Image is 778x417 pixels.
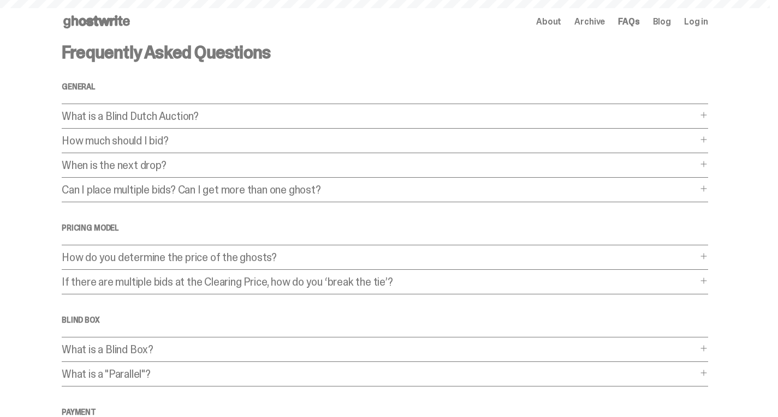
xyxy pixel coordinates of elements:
h4: Payment [62,408,708,416]
p: When is the next drop? [62,160,697,171]
p: Can I place multiple bids? Can I get more than one ghost? [62,184,697,195]
p: How do you determine the price of the ghosts? [62,252,697,263]
p: What is a Blind Dutch Auction? [62,111,697,122]
p: What is a Blind Box? [62,344,697,355]
a: Log in [684,17,708,26]
a: Archive [574,17,605,26]
h4: Blind Box [62,316,708,324]
p: What is a "Parallel"? [62,368,697,379]
p: How much should I bid? [62,135,697,146]
h3: Frequently Asked Questions [62,44,708,61]
a: FAQs [618,17,639,26]
p: If there are multiple bids at the Clearing Price, how do you ‘break the tie’? [62,276,697,287]
a: Blog [653,17,671,26]
a: About [536,17,561,26]
h4: General [62,83,708,90]
h4: Pricing Model [62,224,708,232]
